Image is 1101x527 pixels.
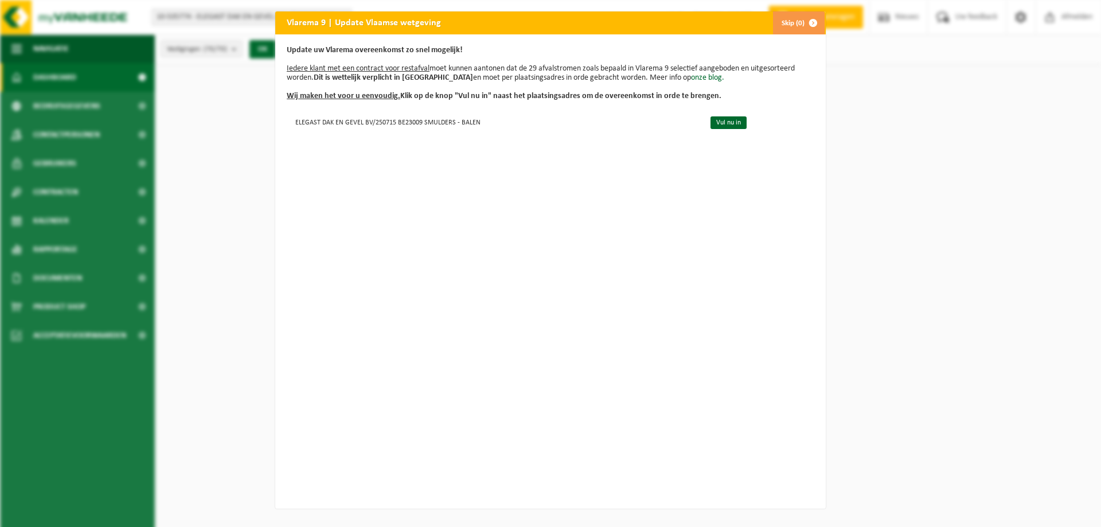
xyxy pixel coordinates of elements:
u: Wij maken het voor u eenvoudig. [287,92,400,100]
a: Vul nu in [710,116,747,129]
b: Klik op de knop "Vul nu in" naast het plaatsingsadres om de overeenkomst in orde te brengen. [287,92,721,100]
h2: Vlarema 9 | Update Vlaamse wetgeving [275,11,452,33]
u: Iedere klant met een contract voor restafval [287,64,430,73]
b: Dit is wettelijk verplicht in [GEOGRAPHIC_DATA] [314,73,473,82]
button: Skip (0) [772,11,825,34]
b: Update uw Vlarema overeenkomst zo snel mogelijk! [287,46,463,54]
a: onze blog. [691,73,724,82]
p: moet kunnen aantonen dat de 29 afvalstromen zoals bepaald in Vlarema 9 selectief aangeboden en ui... [287,46,814,101]
td: ELEGAST DAK EN GEVEL BV/250715 BE23009 SMULDERS - BALEN [287,112,701,131]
